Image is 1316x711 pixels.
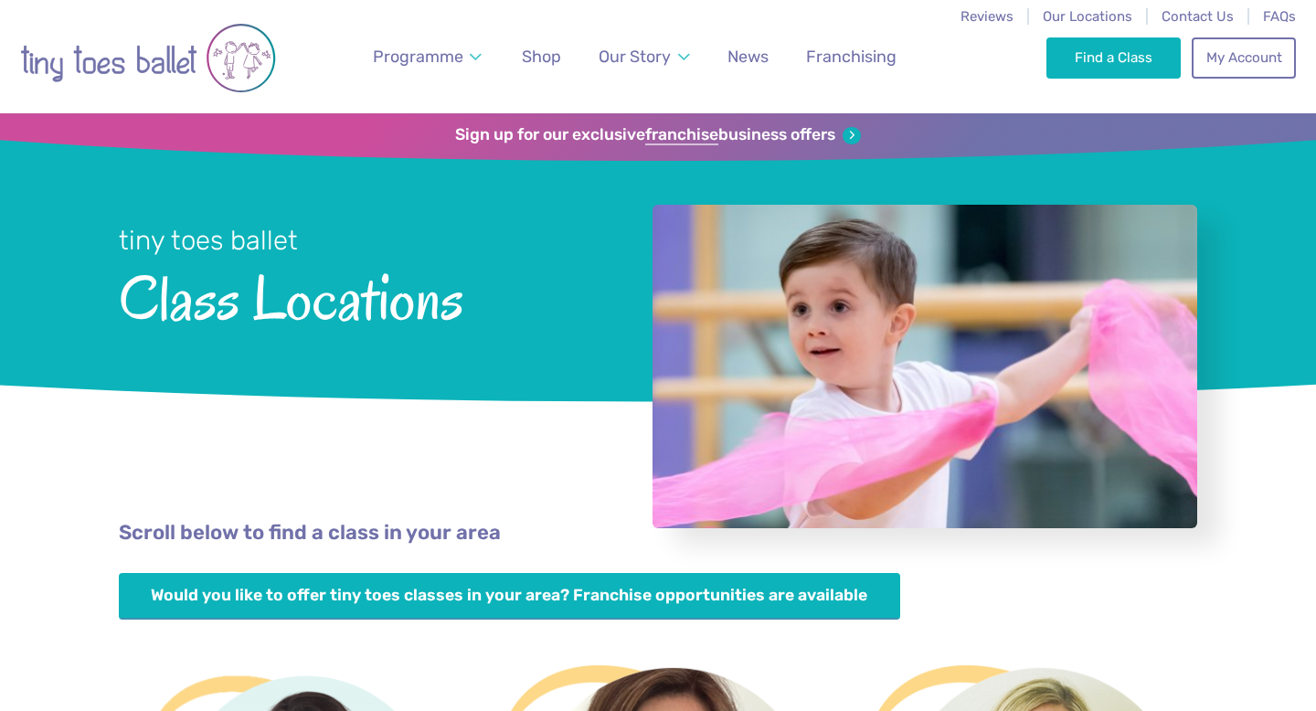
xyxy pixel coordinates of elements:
a: Franchising [798,37,905,78]
a: Find a Class [1046,37,1181,78]
a: Shop [514,37,569,78]
a: Would you like to offer tiny toes classes in your area? Franchise opportunities are available [119,573,900,620]
a: Sign up for our exclusivefranchisebusiness offers [455,125,860,145]
span: Our Story [599,47,671,66]
a: FAQs [1263,8,1296,25]
span: Class Locations [119,259,604,333]
span: Programme [373,47,463,66]
a: My Account [1192,37,1296,78]
a: Our Story [590,37,698,78]
span: Shop [522,47,561,66]
span: News [727,47,769,66]
strong: franchise [645,125,718,145]
p: Scroll below to find a class in your area [119,519,1197,547]
a: Contact Us [1162,8,1234,25]
a: News [719,37,777,78]
img: tiny toes ballet [20,12,276,104]
span: Franchising [806,47,897,66]
a: Our Locations [1043,8,1132,25]
a: Programme [365,37,491,78]
a: Reviews [960,8,1014,25]
small: tiny toes ballet [119,225,298,256]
